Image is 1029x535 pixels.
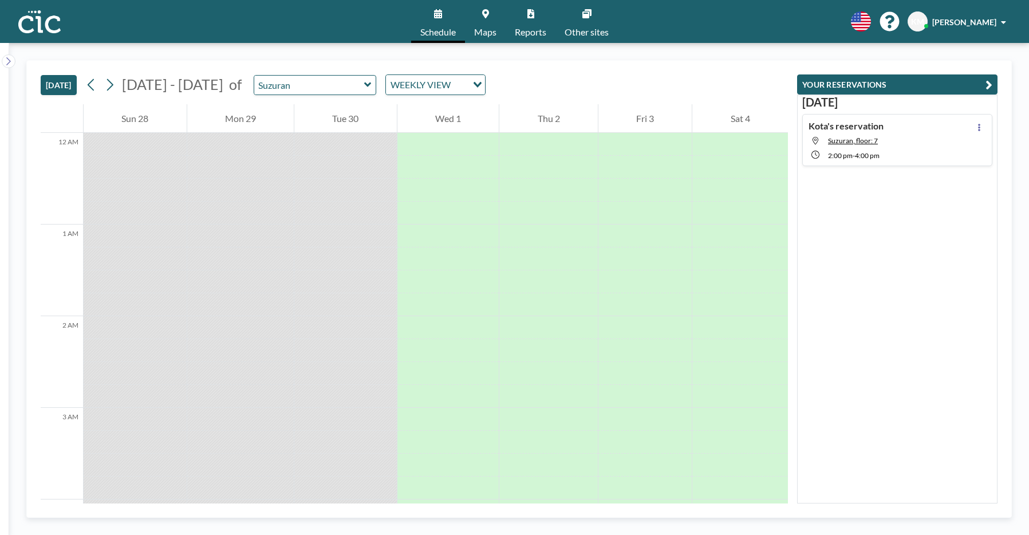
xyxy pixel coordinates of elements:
[565,27,609,37] span: Other sites
[911,17,924,27] span: KM
[932,17,996,27] span: [PERSON_NAME]
[397,104,499,133] div: Wed 1
[229,76,242,93] span: of
[797,74,998,95] button: YOUR RESERVATIONS
[855,151,880,160] span: 4:00 PM
[84,104,187,133] div: Sun 28
[294,104,397,133] div: Tue 30
[420,27,456,37] span: Schedule
[122,76,223,93] span: [DATE] - [DATE]
[853,151,855,160] span: -
[41,133,83,225] div: 12 AM
[515,27,546,37] span: Reports
[18,10,61,33] img: organization-logo
[499,104,598,133] div: Thu 2
[41,225,83,316] div: 1 AM
[388,77,453,92] span: WEEKLY VIEW
[802,95,992,109] h3: [DATE]
[809,120,884,132] h4: Kota's reservation
[254,76,364,95] input: Suzuran
[454,77,466,92] input: Search for option
[41,408,83,499] div: 3 AM
[828,151,853,160] span: 2:00 PM
[41,316,83,408] div: 2 AM
[41,75,77,95] button: [DATE]
[474,27,496,37] span: Maps
[598,104,692,133] div: Fri 3
[692,104,788,133] div: Sat 4
[386,75,485,95] div: Search for option
[828,136,878,145] span: Suzuran, floor: 7
[187,104,294,133] div: Mon 29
